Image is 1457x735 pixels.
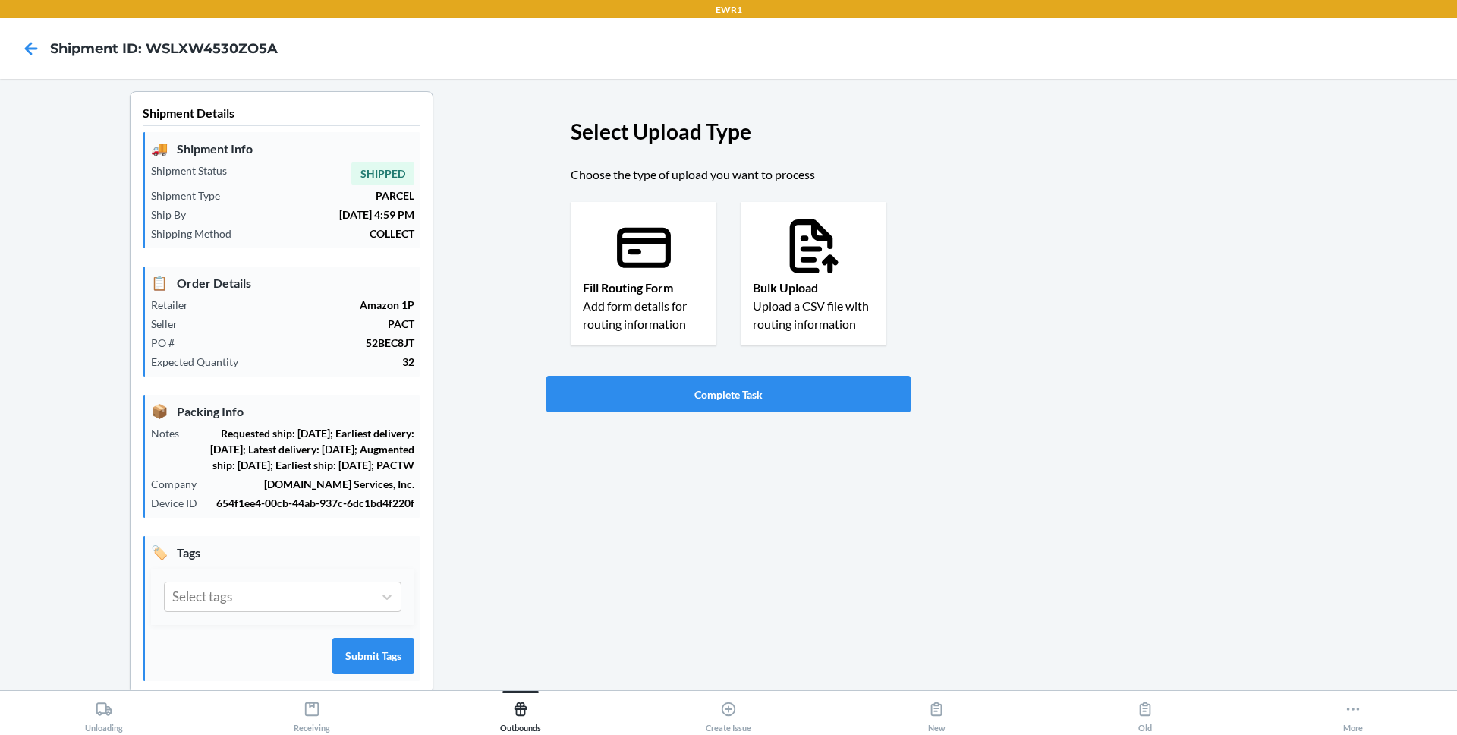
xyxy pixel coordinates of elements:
p: Choose the type of upload you want to process [571,166,886,184]
div: Create Issue [706,695,751,733]
p: Device ID [151,495,209,511]
p: Shipment Info [151,138,414,159]
button: Old [1040,691,1248,733]
button: Submit Tags [332,638,414,674]
button: New [832,691,1040,733]
p: Ship By [151,207,198,222]
p: Amazon 1P [200,297,414,313]
p: Notes [151,425,191,441]
p: Expected Quantity [151,354,250,370]
p: Company [151,476,209,492]
p: [DATE] 4:59 PM [198,207,414,222]
div: Outbounds [500,695,541,733]
p: 32 [250,354,414,370]
p: Tags [151,542,414,563]
p: 52BEC8JT [187,335,414,351]
button: Outbounds [417,691,625,733]
p: 654f1ee4-00cb-44ab-937c-6dc1bd4f220f [209,495,414,511]
p: Retailer [151,297,200,313]
p: EWR1 [716,3,742,17]
p: Bulk Upload [753,279,874,297]
button: More [1249,691,1457,733]
span: 🏷️ [151,542,168,563]
p: PO # [151,335,187,351]
p: Shipment Type [151,188,232,203]
p: PARCEL [232,188,414,203]
p: Fill Routing Form [583,279,704,297]
p: Add form details for routing information [583,297,704,333]
h4: Shipment ID: WSLXW4530ZO5A [50,39,278,58]
button: Create Issue [625,691,832,733]
span: 📋 [151,273,168,293]
div: Receiving [294,695,330,733]
p: Seller [151,316,190,332]
p: Order Details [151,273,414,293]
button: Complete Task [546,376,911,412]
p: Shipment Status [151,162,239,178]
p: Packing Info [151,401,414,421]
div: Select tags [172,587,232,607]
div: New [928,695,946,733]
p: Requested ship: [DATE]; Earliest delivery: [DATE]; Latest delivery: [DATE]; Augmented ship: [DATE... [191,425,414,473]
span: SHIPPED [351,162,414,185]
span: 🚚 [151,138,168,159]
p: COLLECT [244,226,414,241]
p: Select Upload Type [571,115,886,147]
p: Shipping Method [151,226,244,241]
div: Old [1137,695,1153,733]
p: [DOMAIN_NAME] Services, Inc. [209,476,414,492]
p: PACT [190,316,414,332]
p: Upload a CSV file with routing information [753,297,874,333]
p: Shipment Details [143,104,420,126]
div: Unloading [85,695,123,733]
button: Receiving [208,691,416,733]
span: 📦 [151,401,168,421]
div: More [1343,695,1363,733]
